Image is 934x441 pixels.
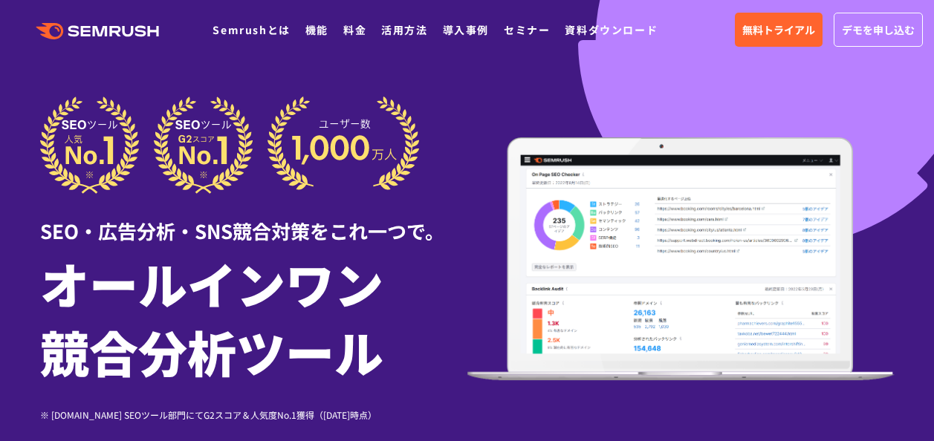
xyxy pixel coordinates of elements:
a: 無料トライアル [735,13,823,47]
a: 活用方法 [381,22,427,37]
a: 機能 [305,22,328,37]
a: 資料ダウンロード [565,22,658,37]
h1: オールインワン 競合分析ツール [40,249,467,385]
a: Semrushとは [213,22,290,37]
span: デモを申し込む [842,22,915,38]
a: デモを申し込む [834,13,923,47]
a: 導入事例 [443,22,489,37]
div: SEO・広告分析・SNS競合対策をこれ一つで。 [40,194,467,245]
a: 料金 [343,22,366,37]
span: 無料トライアル [742,22,815,38]
div: ※ [DOMAIN_NAME] SEOツール部門にてG2スコア＆人気度No.1獲得（[DATE]時点） [40,408,467,422]
a: セミナー [504,22,550,37]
